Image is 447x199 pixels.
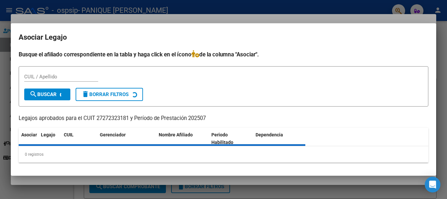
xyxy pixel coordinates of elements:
datatable-header-cell: Periodo Habilitado [209,128,253,149]
span: Asociar [21,132,37,137]
datatable-header-cell: CUIL [61,128,97,149]
span: Borrar Filtros [81,91,129,97]
mat-icon: delete [81,90,89,98]
span: Legajo [41,132,55,137]
button: Buscar [24,89,70,100]
span: Buscar [29,91,57,97]
button: Borrar Filtros [76,88,143,101]
span: Gerenciador [100,132,126,137]
div: Open Intercom Messenger [425,177,440,192]
mat-icon: search [29,90,37,98]
datatable-header-cell: Nombre Afiliado [156,128,209,149]
h4: Busque el afiliado correspondiente en la tabla y haga click en el ícono de la columna "Asociar". [19,50,428,59]
datatable-header-cell: Asociar [19,128,38,149]
span: CUIL [64,132,74,137]
datatable-header-cell: Dependencia [253,128,306,149]
h2: Asociar Legajo [19,31,428,44]
datatable-header-cell: Gerenciador [97,128,156,149]
div: 0 registros [19,146,428,163]
span: Periodo Habilitado [211,132,233,145]
span: Nombre Afiliado [159,132,193,137]
datatable-header-cell: Legajo [38,128,61,149]
span: Dependencia [256,132,283,137]
p: Legajos aprobados para el CUIT 27272323181 y Período de Prestación 202507 [19,114,428,123]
